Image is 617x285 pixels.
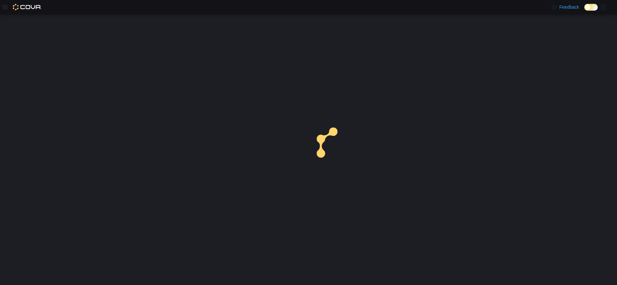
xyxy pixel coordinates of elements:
input: Dark Mode [584,4,598,11]
img: cova-loader [308,123,357,171]
img: Cova [13,4,41,10]
a: Feedback [549,1,582,14]
span: Feedback [559,4,579,10]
